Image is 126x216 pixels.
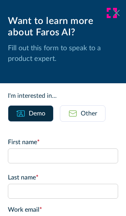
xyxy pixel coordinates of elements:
label: Work email [8,205,118,214]
label: Last name [8,173,118,182]
label: First name [8,137,118,147]
div: Other [81,109,97,118]
div: Want to learn more about Faros AI? [8,16,118,38]
p: Fill out this form to speak to a product expert. [8,43,118,64]
div: I'm interested in... [8,91,118,101]
div: Demo [29,109,45,118]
